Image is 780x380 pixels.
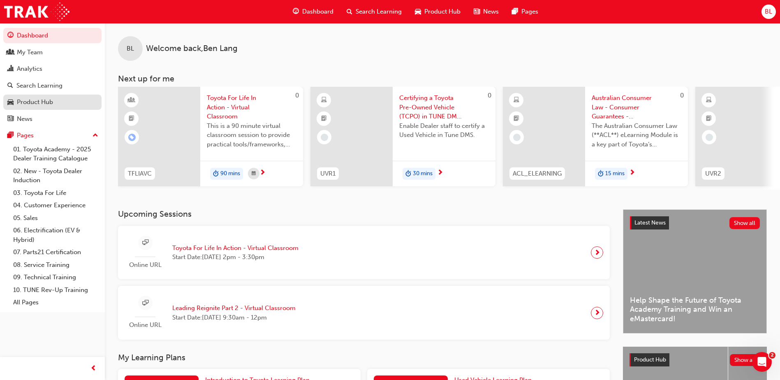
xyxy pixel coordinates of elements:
div: Pages [17,131,34,140]
a: pages-iconPages [505,3,545,20]
a: news-iconNews [467,3,505,20]
span: guage-icon [7,32,14,39]
button: BL [761,5,776,19]
span: 0 [295,92,299,99]
button: Pages [3,128,102,143]
a: Online URLLeading Reignite Part 2 - Virtual ClassroomStart Date:[DATE] 9:30am - 12pm [125,292,603,333]
div: Product Hub [17,97,53,107]
span: next-icon [594,307,600,319]
span: ACL_ELEARNING [513,169,562,178]
span: Certifying a Toyota Pre-Owned Vehicle (TCPO) in TUNE DMS e-Learning Module [399,93,489,121]
span: BL [127,44,134,53]
span: news-icon [474,7,480,17]
span: learningResourceType_ELEARNING-icon [321,95,327,106]
span: Product Hub [634,356,666,363]
span: This is a 90 minute virtual classroom session to provide practical tools/frameworks, behaviours a... [207,121,296,149]
span: search-icon [347,7,352,17]
span: booktick-icon [514,114,519,124]
a: 0ACL_ELEARNINGAustralian Consumer Law - Consumer Guarantees - eLearning moduleThe Australian Cons... [503,87,688,186]
a: 05. Sales [10,212,102,225]
span: learningResourceType_ELEARNING-icon [706,95,712,106]
button: DashboardMy TeamAnalyticsSearch LearningProduct HubNews [3,26,102,128]
span: Australian Consumer Law - Consumer Guarantees - eLearning module [592,93,681,121]
span: learningResourceType_ELEARNING-icon [514,95,519,106]
span: sessionType_ONLINE_URL-icon [142,298,148,308]
span: BL [765,7,772,16]
a: My Team [3,45,102,60]
a: All Pages [10,296,102,309]
span: duration-icon [598,169,604,179]
span: The Australian Consumer Law (**ACL**) eLearning Module is a key part of Toyota’s compliance progr... [592,121,681,149]
a: search-iconSearch Learning [340,3,408,20]
a: Product HubShow all [630,353,760,366]
span: next-icon [594,247,600,258]
a: 01. Toyota Academy - 2025 Dealer Training Catalogue [10,143,102,165]
span: booktick-icon [129,114,134,124]
span: UVR2 [705,169,721,178]
img: Trak [4,2,69,21]
a: Product Hub [3,95,102,110]
button: Show all [729,217,760,229]
span: Welcome back , Ben Lang [146,44,238,53]
span: calendar-icon [252,169,256,179]
a: 06. Electrification (EV & Hybrid) [10,224,102,246]
a: 08. Service Training [10,259,102,271]
a: News [3,111,102,127]
span: people-icon [7,49,14,56]
span: Start Date: [DATE] 2pm - 3:30pm [172,253,299,262]
a: Search Learning [3,78,102,93]
a: Dashboard [3,28,102,43]
span: 2 [769,352,775,359]
a: 0UVR1Certifying a Toyota Pre-Owned Vehicle (TCPO) in TUNE DMS e-Learning ModuleEnable Dealer staf... [310,87,495,186]
span: duration-icon [213,169,219,179]
span: Latest News [634,219,666,226]
span: next-icon [629,169,635,177]
span: 90 mins [220,169,240,178]
button: Show all [730,354,761,366]
span: pages-icon [7,132,14,139]
span: Toyota For Life In Action - Virtual Classroom [172,243,299,253]
div: Analytics [17,64,42,74]
a: Online URLToyota For Life In Action - Virtual ClassroomStart Date:[DATE] 2pm - 3:30pm [125,232,603,273]
span: 0 [680,92,684,99]
a: 0TFLIAVCToyota For Life In Action - Virtual ClassroomThis is a 90 minute virtual classroom sessio... [118,87,303,186]
span: prev-icon [90,364,97,374]
span: search-icon [7,82,13,90]
span: guage-icon [293,7,299,17]
span: 15 mins [605,169,625,178]
span: booktick-icon [706,114,712,124]
span: news-icon [7,116,14,123]
span: Leading Reignite Part 2 - Virtual Classroom [172,304,296,313]
span: TFLIAVC [128,169,152,178]
span: booktick-icon [321,114,327,124]
a: 03. Toyota For Life [10,187,102,199]
a: guage-iconDashboard [286,3,340,20]
span: Start Date: [DATE] 9:30am - 12pm [172,313,296,322]
span: chart-icon [7,65,14,73]
iframe: Intercom live chat [752,352,772,372]
span: Product Hub [424,7,461,16]
span: UVR1 [320,169,336,178]
span: learningRecordVerb_NONE-icon [321,134,328,141]
a: Latest NewsShow allHelp Shape the Future of Toyota Academy Training and Win an eMastercard! [623,209,767,334]
span: 30 mins [413,169,433,178]
span: Help Shape the Future of Toyota Academy Training and Win an eMastercard! [630,296,760,324]
a: 10. TUNE Rev-Up Training [10,284,102,297]
span: pages-icon [512,7,518,17]
span: Toyota For Life In Action - Virtual Classroom [207,93,296,121]
a: 02. New - Toyota Dealer Induction [10,165,102,187]
a: Latest NewsShow all [630,216,760,229]
a: Analytics [3,61,102,76]
h3: My Learning Plans [118,353,610,362]
span: learningRecordVerb_NONE-icon [513,134,521,141]
span: next-icon [259,169,266,177]
a: car-iconProduct Hub [408,3,467,20]
h3: Next up for me [105,74,780,83]
span: car-icon [7,99,14,106]
a: 09. Technical Training [10,271,102,284]
span: Online URL [125,260,166,270]
div: News [17,114,32,124]
span: learningResourceType_INSTRUCTOR_LED-icon [129,95,134,106]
